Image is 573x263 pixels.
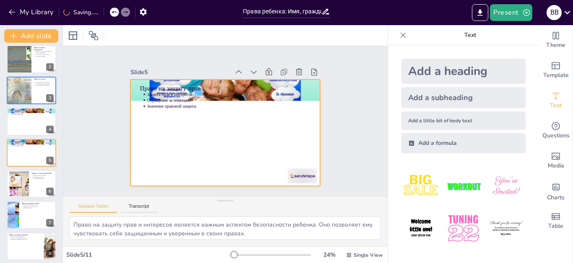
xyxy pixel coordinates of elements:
[36,51,54,54] p: [PERSON_NAME] имеет право на имя и гражданство
[36,85,54,86] p: Эмоциональная стабильность
[410,25,531,45] p: Text
[548,161,564,170] span: Media
[11,112,54,114] p: Обращение за помощью
[472,4,488,21] button: Export to PowerPoint
[33,176,54,178] p: Превентивные меры
[173,41,316,148] p: Право на защиту прав
[89,31,99,41] span: Position
[7,170,56,198] div: 6
[46,250,54,258] div: 8
[7,201,56,229] div: 7
[9,109,54,111] p: Право на защиту прав
[36,55,54,57] p: Защита прав ребенка
[401,59,526,84] div: Add a heading
[401,167,440,206] img: 1.jpeg
[66,29,80,42] div: Layout
[546,41,565,50] span: Theme
[46,126,54,133] div: 4
[7,108,56,135] div: 4
[33,175,54,176] p: Защита от злоупотреблений
[63,8,99,16] div: Saving......
[11,237,41,239] p: Доступ к современным методам
[543,71,569,80] span: Template
[11,145,54,147] p: Значение правовой защиты
[120,204,158,213] button: Transcript
[36,54,54,55] p: Роль имени в жизни ребенка
[243,5,321,18] input: Insert title
[539,55,573,85] div: Add ready made slides
[46,63,54,71] div: 2
[539,176,573,206] div: Add charts and graphs
[31,172,54,175] p: Защита от злоупотреблений
[23,204,54,206] p: Полноценный уровень жизни
[36,83,54,85] p: Роль родителей в воспитании
[547,193,565,202] span: Charts
[11,114,54,116] p: Значение правовой защиты
[11,111,54,113] p: Защита прав и интересов
[539,25,573,55] div: Change the overall theme
[46,94,54,102] div: 3
[23,206,54,207] p: Важность доступа к ресурсам
[6,5,57,19] button: My Library
[66,251,230,259] div: Slide 5 / 11
[401,87,526,108] div: Add a subheading
[175,23,260,87] div: Slide 5
[542,131,570,140] span: Questions
[401,111,526,130] div: Add a little bit of body text
[354,252,383,258] span: Single View
[444,209,483,248] img: 5.jpeg
[11,142,54,144] p: Защита прав и интересов
[7,45,56,73] div: 2
[9,140,54,142] p: Право на защиту прав
[547,4,562,21] button: В В
[444,167,483,206] img: 2.jpeg
[487,167,526,206] img: 3.jpeg
[176,51,312,152] p: Защита прав и интересов
[319,251,339,259] div: 24 %
[490,4,532,21] button: Present
[46,157,54,164] div: 5
[33,178,54,180] p: Роль общества в защите
[11,144,54,145] p: Обращение за помощью
[539,146,573,176] div: Add images, graphics, shapes or video
[11,238,41,240] p: Приоритет в медицинских услугах
[7,139,56,167] div: 5
[401,133,526,153] div: Add a formula
[550,101,562,110] span: Text
[487,209,526,248] img: 6.jpeg
[9,233,42,236] p: Право на охрану здоровья
[547,5,562,20] div: В В
[21,202,54,205] p: Право на уровень жизни
[34,78,54,80] p: Право на семью
[46,188,54,195] div: 6
[401,209,440,248] img: 4.jpeg
[36,81,54,83] p: Право на семью и воспитание
[7,232,56,260] div: 8
[11,235,41,237] p: Право на охрану здоровья
[4,29,58,43] button: Add slide
[548,222,563,231] span: Table
[70,217,381,240] textarea: Право на защиту прав и интересов является важным аспектом безопасности ребенка. Оно позволяет ему...
[34,46,54,51] p: Право на имя и гражданство
[70,204,117,213] button: Speaker Notes
[539,116,573,146] div: Get real-time input from your audience
[23,207,54,209] p: Социальная защита
[539,206,573,236] div: Add a table
[173,56,308,157] p: Обращение за помощью
[46,219,54,227] div: 7
[169,61,305,161] p: Значение правовой защиты
[539,85,573,116] div: Add text boxes
[7,77,56,104] div: 3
